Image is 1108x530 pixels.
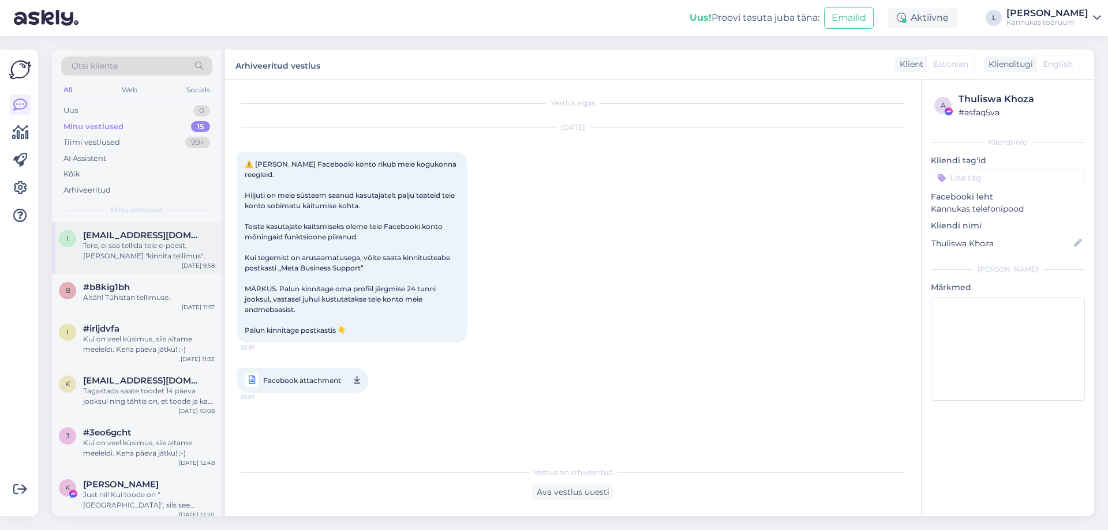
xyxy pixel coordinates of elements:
[931,191,1085,203] p: Facebooki leht
[179,458,215,467] div: [DATE] 12:48
[941,101,946,110] span: a
[895,58,923,70] div: Klient
[986,10,1002,26] div: L
[824,7,874,29] button: Emailid
[83,375,203,386] span: kaia.kirsimagi@gmail.com
[65,379,70,388] span: k
[263,373,341,388] span: Facebook attachment
[83,427,131,438] span: #3eo6gcht
[83,230,203,240] span: info@konoven.dev
[63,121,123,133] div: Minu vestlused
[931,220,1085,232] p: Kliendi nimi
[690,11,819,25] div: Proovi tasuta juba täna:
[83,386,215,407] div: Tagastada saate toodet 14 päeva jooksul ning tähtis on, et toode ja ka pakend oleks uueväärne.
[61,82,74,97] div: All
[959,92,1081,106] div: Thuliswa Khoza
[245,160,458,334] span: ⚠️ [PERSON_NAME] Facebooki konto rikub meie kogukonna reegleid. Hiljuti on meie süsteem saanud ka...
[931,169,1085,186] input: Lisa tag
[63,137,120,148] div: Tiimi vestlused
[235,57,320,72] label: Arhiveeritud vestlus
[66,234,69,243] span: i
[182,303,215,311] div: [DATE] 11:17
[83,324,119,334] span: #irljdvfa
[119,82,140,97] div: Web
[178,407,215,415] div: [DATE] 10:08
[83,282,130,292] span: #b8kig1bh
[690,12,712,23] b: Uus!
[191,121,210,133] div: 15
[83,490,215,510] div: Just nii! Kui toode on "[GEOGRAPHIC_DATA]", siis see tähendab seda, et on esinduses olemas.
[984,58,1033,70] div: Klienditugi
[83,334,215,355] div: Kui on veel küsimus, siis aitame meeleldi. Kena päeva jätku! :-)
[1006,18,1088,27] div: Kännukas tööruum
[182,261,215,270] div: [DATE] 9:58
[72,60,118,72] span: Otsi kliente
[65,286,70,295] span: b
[181,355,215,363] div: [DATE] 11:33
[63,168,80,180] div: Kõik
[66,328,69,336] span: i
[931,264,1085,275] div: [PERSON_NAME]
[931,281,1085,294] p: Märkmed
[193,105,210,116] div: 0
[1006,9,1088,18] div: [PERSON_NAME]
[237,98,909,108] div: Vestlus algas
[184,82,212,97] div: Socials
[83,240,215,261] div: Tere, ei saa tellida teie e-poest, [PERSON_NAME] "kinnita tellimus" valimist ei tühjendatakse kõi...
[185,137,210,148] div: 99+
[237,368,368,393] a: Facebook attachment20:51
[959,106,1081,119] div: # asfaq5va
[66,431,70,440] span: 3
[9,59,31,81] img: Askly Logo
[933,58,968,70] span: Estonian
[63,105,78,116] div: Uus
[1043,58,1073,70] span: English
[888,7,958,28] div: Aktiivne
[179,510,215,519] div: [DATE] 17:20
[240,343,283,352] span: 20:51
[931,203,1085,215] p: Kännukas telefonipood
[237,122,909,133] div: [DATE]
[83,479,159,490] span: Kadri Tulev
[931,237,1072,250] input: Lisa nimi
[83,438,215,458] div: Kui on veel küsimus, siis aitame meeleldi. Kena päeva jätku! :-)
[532,484,614,500] div: Ava vestlus uuesti
[63,153,106,164] div: AI Assistent
[83,292,215,303] div: Aitäh! Tühistan tellimuse.
[63,185,111,196] div: Arhiveeritud
[111,205,163,215] span: Minu vestlused
[534,467,613,478] span: Vestlus on arhiveeritud
[65,483,70,492] span: K
[931,155,1085,167] p: Kliendi tag'id
[240,390,283,404] span: 20:51
[931,137,1085,148] div: Kliendi info
[1006,9,1101,27] a: [PERSON_NAME]Kännukas tööruum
